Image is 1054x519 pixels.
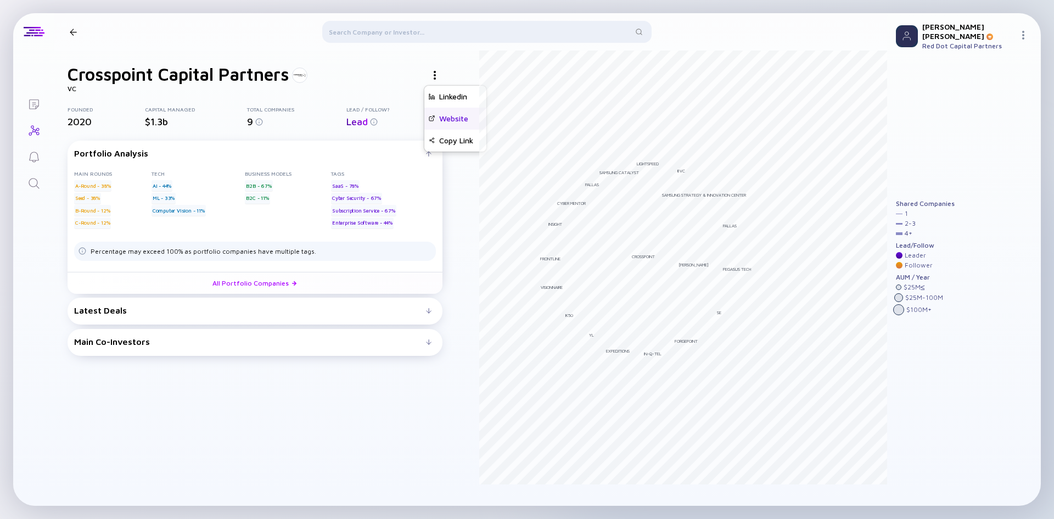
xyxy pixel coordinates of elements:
div: $ 25M - 100M [905,294,943,302]
img: Crosspoint Capital Partners Linkedin Page [429,93,435,99]
img: Info for Total Companies [255,118,263,126]
div: Website [424,108,486,130]
img: Share Crosspoint Capital Partners Investor Page Link [429,137,435,143]
div: $ 25M [904,283,925,291]
div: Founded [68,106,145,113]
div: 8VC [677,168,685,174]
div: Subscription Service - 67% [331,205,396,216]
div: Capital Managed [145,106,247,113]
div: Lead / Follow? [346,106,442,113]
div: Lightspeed [637,161,659,166]
div: 1 [905,210,908,217]
div: ≤ [921,283,925,291]
div: Shared Companies [896,200,955,208]
div: Pegasus Tech [723,266,751,272]
div: Computer Vision - 11% [152,205,206,216]
div: Main Co-Investors [74,337,426,347]
div: Tags [331,170,436,177]
div: $1.3b [145,116,247,127]
div: [PERSON_NAME] [679,262,709,267]
div: Red Dot Capital Partners [922,42,1014,50]
div: Expeditions [606,348,630,354]
div: B2C - 11% [245,193,270,204]
h1: Crosspoint Capital Partners [68,64,289,85]
div: A-Round - 38% [74,180,111,191]
div: 2020 [68,116,145,127]
div: Leader [905,252,926,259]
img: Profile Picture [896,25,918,47]
img: Investor Actions [434,71,436,80]
div: Visionnaire [541,284,563,290]
div: Follower [905,261,933,269]
a: Search [13,169,54,196]
div: Total Companies [247,106,346,113]
div: Tech [152,170,245,177]
div: Frontline [540,256,560,261]
div: Linkedin [424,86,486,108]
span: 9 [247,116,253,127]
a: Investor Map [13,116,54,143]
img: Menu [1019,31,1028,40]
div: K50 [565,312,573,318]
div: B2B - 67% [245,180,272,191]
div: Copy Link [424,130,486,152]
div: B-Round - 12% [74,205,111,216]
a: Reminders [13,143,54,169]
div: In-Q-Tel [644,351,661,356]
a: All Portfolio Companies [68,272,442,294]
div: Crosspoint [632,254,655,259]
div: $ 100M + [906,306,932,314]
div: 2 - 3 [905,220,916,227]
div: AUM / Year [896,274,955,281]
div: Samsung Catalyst [599,170,639,175]
div: Portfolio Analysis [74,148,426,158]
div: Pallas [585,182,599,187]
div: Insight [548,221,562,227]
a: Lists [13,90,54,116]
div: Cyber Mentor [557,200,586,206]
div: SaaS - 78% [331,180,360,191]
div: Seed - 38% [74,193,101,204]
div: ForgePoint [675,338,698,344]
div: 4 + [905,230,912,237]
div: Latest Deals [74,305,426,315]
div: C-Round - 12% [74,217,111,228]
span: Lead [346,116,368,127]
div: YL [589,332,594,338]
div: Cyber Security - 67% [331,193,382,204]
img: Crosspoint Capital Partners Website [429,115,435,121]
img: Tags Dislacimer info icon [79,247,86,255]
div: Enterprise Software - 44% [331,217,394,228]
div: Percentage may exceed 100% as portfolio companies have multiple tags. [91,247,316,255]
div: SE [717,310,721,315]
img: Info for Lead / Follow? [370,118,378,126]
div: VC [68,85,442,93]
div: Lead/Follow [896,242,955,249]
div: Business Models [245,170,331,177]
div: AI - 44% [152,180,172,191]
div: ML - 33% [152,193,176,204]
div: Samsung Strategy & Innovation Center [662,192,746,198]
div: Main rounds [74,170,152,177]
div: Pallas [723,223,737,228]
div: [PERSON_NAME] [PERSON_NAME] [922,22,1014,41]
